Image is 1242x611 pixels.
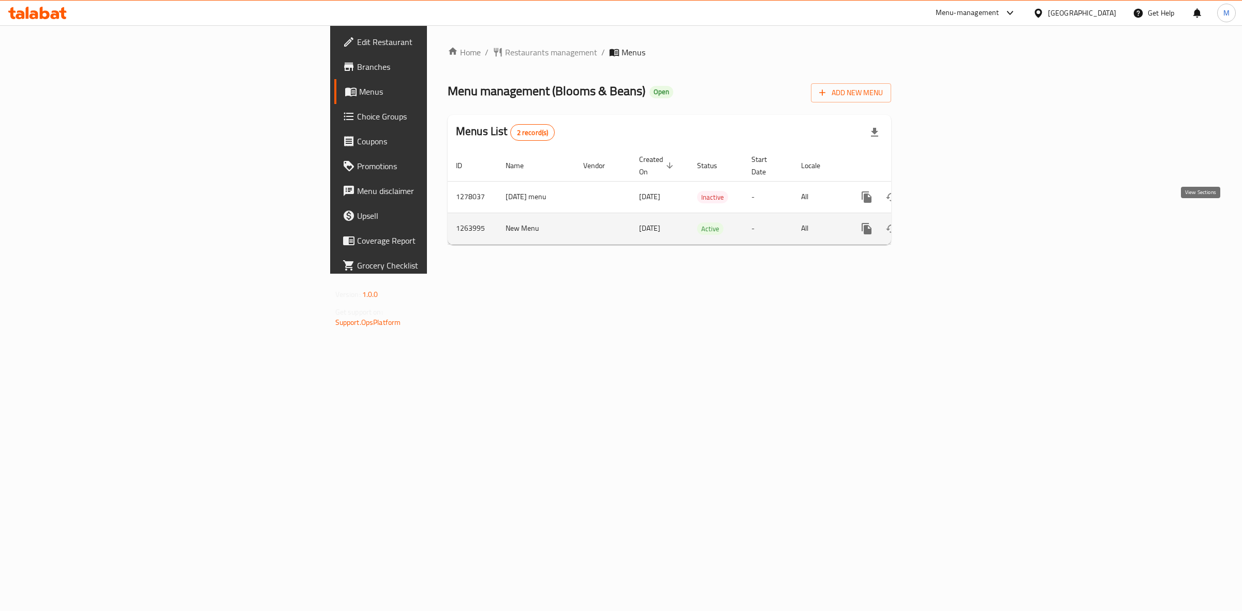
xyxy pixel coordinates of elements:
[334,79,538,104] a: Menus
[1223,7,1230,19] span: M
[335,305,383,319] span: Get support on:
[583,159,618,172] span: Vendor
[357,185,529,197] span: Menu disclaimer
[357,210,529,222] span: Upsell
[334,253,538,278] a: Grocery Checklist
[334,203,538,228] a: Upsell
[448,46,891,58] nav: breadcrumb
[334,29,538,54] a: Edit Restaurant
[335,316,401,329] a: Support.OpsPlatform
[359,85,529,98] span: Menus
[862,120,887,145] div: Export file
[697,191,728,203] span: Inactive
[362,288,378,301] span: 1.0.0
[510,124,555,141] div: Total records count
[505,46,597,58] span: Restaurants management
[801,159,834,172] span: Locale
[511,128,555,138] span: 2 record(s)
[879,185,904,210] button: Change Status
[936,7,999,19] div: Menu-management
[639,221,660,235] span: [DATE]
[456,159,476,172] span: ID
[357,110,529,123] span: Choice Groups
[854,185,879,210] button: more
[334,104,538,129] a: Choice Groups
[697,223,723,235] span: Active
[649,86,673,98] div: Open
[448,150,962,245] table: enhanced table
[697,159,731,172] span: Status
[811,83,891,102] button: Add New Menu
[334,178,538,203] a: Menu disclaimer
[335,288,361,301] span: Version:
[846,150,962,182] th: Actions
[334,154,538,178] a: Promotions
[639,190,660,203] span: [DATE]
[493,46,597,58] a: Restaurants management
[357,259,529,272] span: Grocery Checklist
[456,124,555,141] h2: Menus List
[793,213,846,244] td: All
[1048,7,1116,19] div: [GEOGRAPHIC_DATA]
[334,129,538,154] a: Coupons
[793,181,846,213] td: All
[357,135,529,147] span: Coupons
[448,79,645,102] span: Menu management ( Blooms & Beans )
[334,54,538,79] a: Branches
[334,228,538,253] a: Coverage Report
[879,216,904,241] button: Change Status
[622,46,645,58] span: Menus
[819,86,883,99] span: Add New Menu
[357,36,529,48] span: Edit Restaurant
[357,61,529,73] span: Branches
[357,160,529,172] span: Promotions
[601,46,605,58] li: /
[751,153,780,178] span: Start Date
[649,87,673,96] span: Open
[357,234,529,247] span: Coverage Report
[506,159,537,172] span: Name
[854,216,879,241] button: more
[743,181,793,213] td: -
[743,213,793,244] td: -
[639,153,676,178] span: Created On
